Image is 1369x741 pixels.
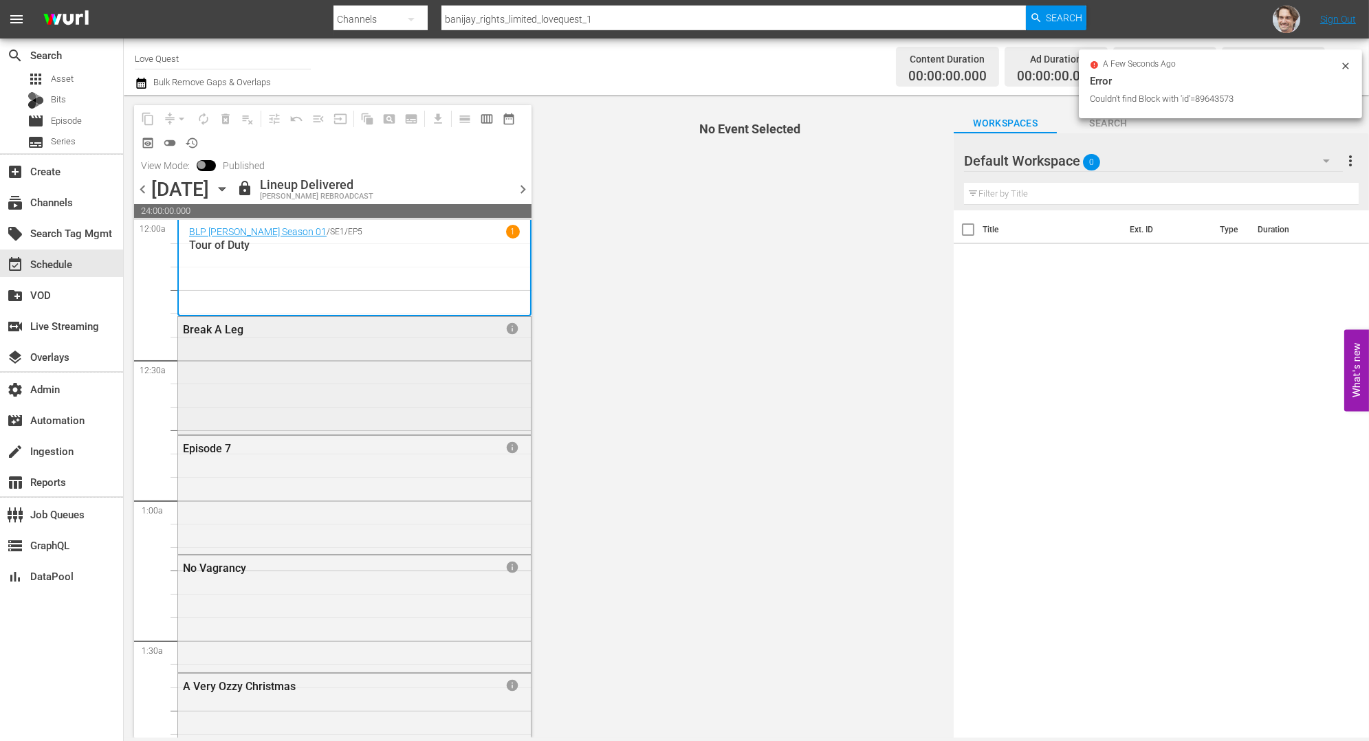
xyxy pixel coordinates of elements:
[183,442,444,455] div: Episode 7
[307,108,329,130] span: Fill episodes with ad slates
[7,381,23,398] span: Admin
[7,443,23,460] span: Ingestion
[141,136,155,150] span: preview_outlined
[185,136,199,150] span: history_outlined
[237,180,253,197] span: lock
[908,49,987,69] div: Content Duration
[480,112,494,126] span: calendar_view_week_outlined
[7,349,23,366] span: Overlays
[1342,144,1359,177] button: more_vert
[560,122,941,136] h4: No Event Selected
[7,225,23,242] span: Search Tag Mgmt
[1083,148,1100,177] span: 0
[137,108,159,130] span: Copy Lineup
[28,134,44,151] span: Series
[51,93,66,107] span: Bits
[183,680,444,693] div: A Very Ozzy Christmas
[134,160,197,171] span: View Mode:
[7,507,23,523] span: Job Queues
[7,287,23,304] span: VOD
[159,132,181,154] span: 24 hours Lineup View is OFF
[330,227,348,236] p: SE1 /
[28,71,44,87] span: Asset
[183,562,444,575] div: No Vagrancy
[8,11,25,27] span: menu
[51,135,76,148] span: Series
[159,108,193,130] span: Remove Gaps & Overlaps
[137,132,159,154] span: View Backup
[259,105,285,132] span: Customize Events
[1017,69,1095,85] span: 00:00:00.000
[1047,5,1083,30] span: Search
[28,113,44,129] span: Episode
[1090,73,1351,89] div: Error
[1017,49,1095,69] div: Ad Duration
[181,132,203,154] span: View History
[476,108,498,130] span: Week Calendar View
[1249,210,1332,249] th: Duration
[28,92,44,109] div: Bits
[1344,330,1369,412] button: Open Feedback Widget
[260,192,373,201] div: [PERSON_NAME] REBROADCAST
[7,538,23,554] span: GraphQL
[285,108,307,130] span: Revert to Primary Episode
[908,69,987,85] span: 00:00:00.000
[260,177,373,192] div: Lineup Delivered
[215,108,237,130] span: Select an event to delete
[183,323,444,336] div: Break A Leg
[400,108,422,130] span: Create Series Block
[7,47,23,64] span: Search
[1090,92,1337,106] div: Couldn't find Block with 'id'=89643573
[193,108,215,130] span: Loop Content
[134,181,151,198] span: chevron_left
[7,164,23,180] span: Create
[511,227,516,236] p: 1
[163,136,177,150] span: toggle_off
[505,441,519,454] span: info
[7,474,23,491] span: Reports
[51,72,74,86] span: Asset
[7,256,23,273] span: Schedule
[33,3,99,36] img: ans4CAIJ8jUAAAAAAAAAAAAAAAAAAAAAAAAgQb4GAAAAAAAAAAAAAAAAAAAAAAAAJMjXAAAAAAAAAAAAAAAAAAAAAAAAgAT5G...
[237,108,259,130] span: Clear Lineup
[7,568,23,585] span: DataPool
[1273,5,1300,33] img: photo.jpg
[134,204,532,218] span: 24:00:00.000
[498,108,520,130] span: Month Calendar View
[514,181,532,198] span: chevron_right
[1320,14,1356,25] a: Sign Out
[151,178,209,201] div: [DATE]
[327,227,330,236] p: /
[351,105,378,132] span: Refresh All Search Blocks
[378,108,400,130] span: Create Search Block
[1057,115,1160,132] span: Search
[7,195,23,211] span: Channels
[502,112,516,126] span: date_range_outlined
[1026,5,1086,30] button: Search
[422,105,449,132] span: Download as CSV
[216,160,272,171] span: Published
[449,105,476,132] span: Day Calendar View
[983,210,1121,249] th: Title
[189,226,327,237] a: BLP [PERSON_NAME] Season 01
[505,322,519,335] span: info
[964,142,1343,180] div: Default Workspace
[151,77,271,87] span: Bulk Remove Gaps & Overlaps
[7,412,23,429] span: Automation
[189,239,520,252] p: Tour of Duty
[329,108,351,130] span: Update Metadata from Key Asset
[505,678,519,692] span: info
[348,227,362,236] p: EP5
[954,115,1057,132] span: Workspaces
[1342,153,1359,169] span: more_vert
[1121,210,1212,249] th: Ext. ID
[7,318,23,335] span: Live Streaming
[51,114,82,128] span: Episode
[1212,210,1249,249] th: Type
[1103,59,1176,70] span: a few seconds ago
[505,560,519,574] span: info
